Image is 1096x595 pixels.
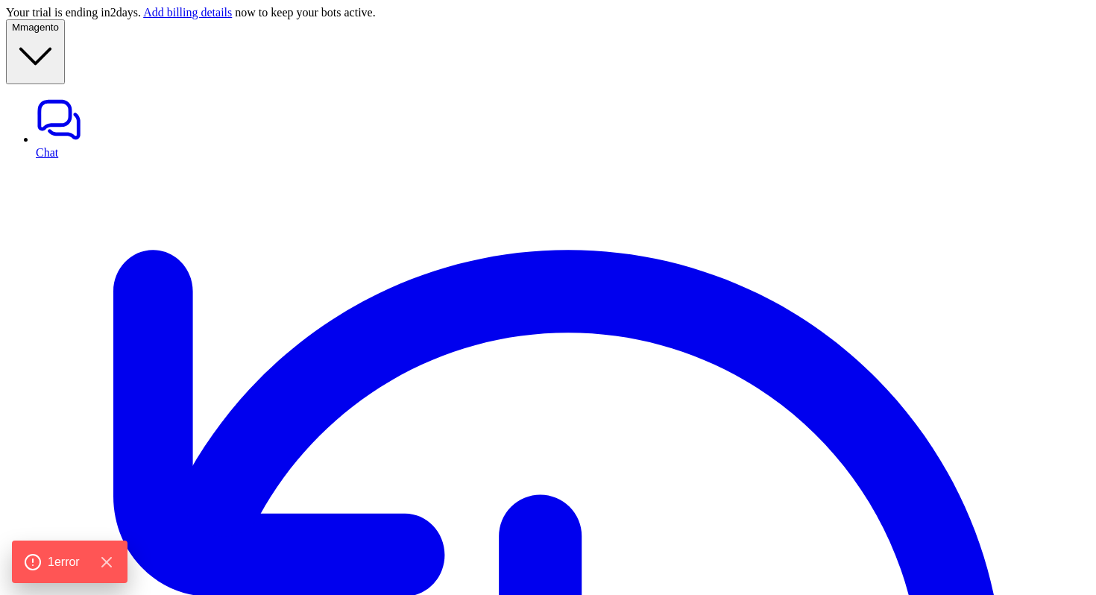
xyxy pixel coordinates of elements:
[6,6,1090,19] div: Your trial is ending in 2 days. now to keep your bots active.
[143,6,232,19] a: Add billing details
[6,19,65,84] button: Mmagento
[20,22,59,33] span: magento
[36,96,1090,159] a: Chat
[12,22,20,33] span: M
